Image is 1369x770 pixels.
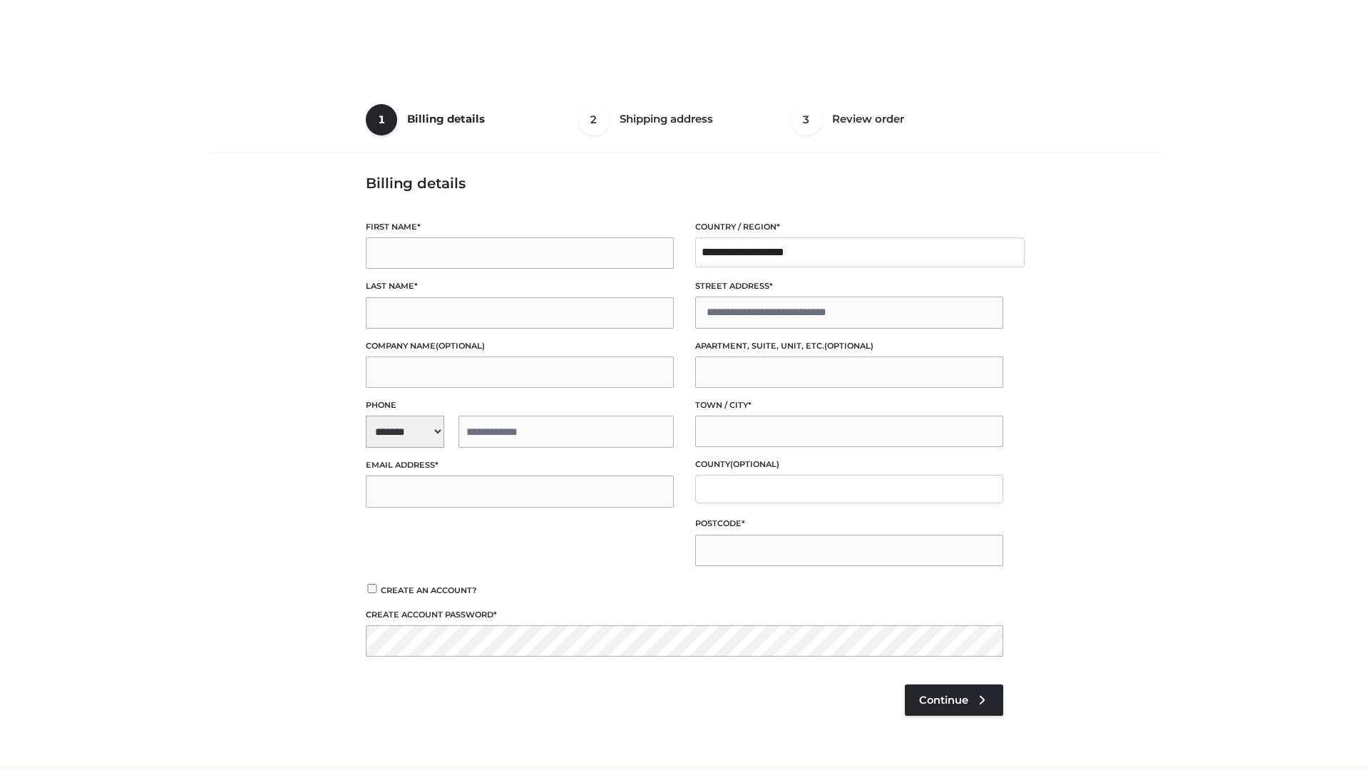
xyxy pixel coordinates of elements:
label: Town / City [695,399,1003,412]
span: Review order [832,112,904,125]
span: (optional) [824,341,873,351]
label: Apartment, suite, unit, etc. [695,339,1003,353]
label: Phone [366,399,674,412]
label: Postcode [695,517,1003,530]
span: 1 [366,104,397,135]
span: (optional) [436,341,485,351]
label: Country / Region [695,220,1003,234]
label: Street address [695,279,1003,293]
span: Create an account? [381,585,477,595]
input: Create an account? [366,584,379,593]
span: 3 [791,104,822,135]
a: Continue [905,684,1003,716]
span: Continue [919,694,968,707]
label: Create account password [366,608,1003,622]
h3: Billing details [366,175,1003,192]
span: Billing details [407,112,485,125]
span: Shipping address [620,112,713,125]
label: First name [366,220,674,234]
label: Company name [366,339,674,353]
label: Last name [366,279,674,293]
span: (optional) [730,459,779,469]
label: County [695,458,1003,471]
span: 2 [578,104,610,135]
label: Email address [366,458,674,472]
